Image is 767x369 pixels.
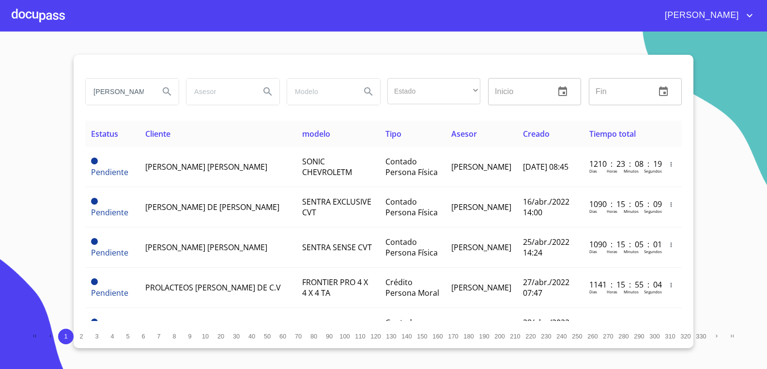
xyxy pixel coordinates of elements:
[607,209,617,214] p: Horas
[233,333,240,340] span: 30
[525,333,536,340] span: 220
[589,199,655,209] p: 1090 : 15 : 05 : 09
[587,333,598,340] span: 260
[624,209,639,214] p: Minutos
[339,333,350,340] span: 100
[451,202,511,212] span: [PERSON_NAME]
[91,198,98,205] span: Pendiente
[589,128,636,139] span: Tiempo total
[451,282,511,293] span: [PERSON_NAME]
[326,333,333,340] span: 90
[647,329,662,344] button: 300
[479,333,489,340] span: 190
[105,329,120,344] button: 4
[644,289,662,294] p: Segundos
[541,333,551,340] span: 230
[91,319,98,325] span: Pendiente
[451,242,511,253] span: [PERSON_NAME]
[89,329,105,344] button: 3
[463,333,474,340] span: 180
[120,329,136,344] button: 5
[110,333,114,340] span: 4
[155,80,179,103] button: Search
[432,333,443,340] span: 160
[445,329,461,344] button: 170
[79,333,83,340] span: 2
[624,168,639,174] p: Minutos
[95,333,98,340] span: 3
[91,207,128,218] span: Pendiente
[151,329,167,344] button: 7
[589,320,655,330] p: 1190 : 23 : 53 : 01
[386,333,396,340] span: 130
[172,333,176,340] span: 8
[275,329,291,344] button: 60
[229,329,244,344] button: 30
[451,161,511,172] span: [PERSON_NAME]
[600,329,616,344] button: 270
[644,249,662,254] p: Segundos
[523,161,568,172] span: [DATE] 08:45
[624,289,639,294] p: Minutos
[417,333,427,340] span: 150
[589,279,655,290] p: 1141 : 15 : 55 : 04
[256,80,279,103] button: Search
[385,128,401,139] span: Tipo
[492,329,507,344] button: 200
[554,329,569,344] button: 240
[91,158,98,164] span: Pendiente
[448,333,458,340] span: 170
[649,333,660,340] span: 300
[126,333,129,340] span: 5
[696,333,706,340] span: 330
[589,209,597,214] p: Dias
[523,196,569,218] span: 16/abr./2022 14:00
[302,128,330,139] span: modelo
[523,317,569,338] span: 28/abr./2022 16:30
[476,329,492,344] button: 190
[279,333,286,340] span: 60
[167,329,182,344] button: 8
[306,329,322,344] button: 80
[523,329,538,344] button: 220
[291,329,306,344] button: 70
[616,329,631,344] button: 280
[91,288,128,298] span: Pendiente
[693,329,709,344] button: 330
[585,329,600,344] button: 260
[523,277,569,298] span: 27/abr./2022 07:47
[385,196,438,218] span: Contado Persona Física
[310,333,317,340] span: 80
[607,168,617,174] p: Horas
[603,333,613,340] span: 270
[665,333,675,340] span: 310
[523,237,569,258] span: 25/abr./2022 14:24
[91,278,98,285] span: Pendiente
[302,196,371,218] span: SENTRA EXCLUSIVE CVT
[244,329,260,344] button: 40
[157,333,160,340] span: 7
[302,242,372,253] span: SENTRA SENSE CVT
[370,333,381,340] span: 120
[213,329,229,344] button: 20
[401,333,412,340] span: 140
[91,238,98,245] span: Pendiente
[141,333,145,340] span: 6
[644,168,662,174] p: Segundos
[618,333,629,340] span: 280
[74,329,89,344] button: 2
[322,329,337,344] button: 90
[385,277,439,298] span: Crédito Persona Moral
[658,8,755,23] button: account of current user
[387,78,480,104] div: ​
[631,329,647,344] button: 290
[357,80,380,103] button: Search
[86,79,152,105] input: search
[607,249,617,254] p: Horas
[217,333,224,340] span: 20
[385,237,438,258] span: Contado Persona Física
[145,242,267,253] span: [PERSON_NAME] [PERSON_NAME]
[385,317,438,338] span: Contado Persona Física
[145,128,170,139] span: Cliente
[182,329,198,344] button: 9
